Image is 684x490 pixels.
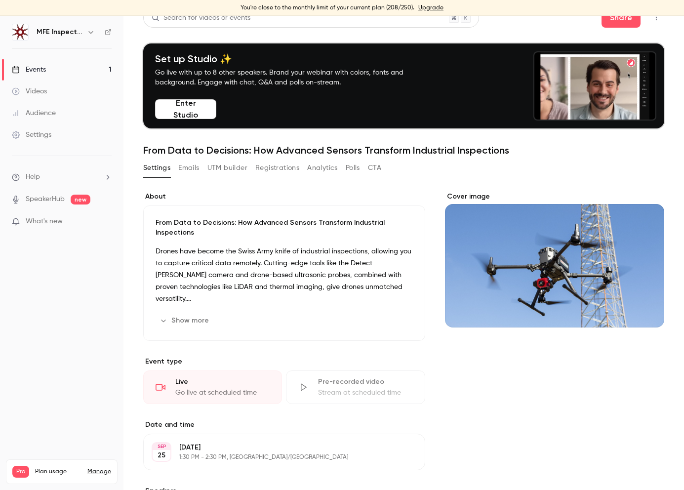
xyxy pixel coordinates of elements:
li: help-dropdown-opener [12,172,112,182]
div: Events [12,65,46,75]
h4: Set up Studio ✨ [155,53,427,65]
span: What's new [26,216,63,227]
label: Date and time [143,420,425,430]
p: 25 [158,450,165,460]
a: SpeakerHub [26,194,65,204]
h1: From Data to Decisions: How Advanced Sensors Transform Industrial Inspections [143,144,664,156]
div: Audience [12,108,56,118]
p: Drones have become the Swiss Army knife of industrial inspections, allowing you to capture critic... [156,245,413,305]
div: Settings [12,130,51,140]
label: About [143,192,425,202]
p: Go live with up to 8 other speakers. Brand your webinar with colors, fonts and background. Engage... [155,68,427,87]
section: Cover image [445,192,664,327]
span: Help [26,172,40,182]
p: 1:30 PM - 2:30 PM, [GEOGRAPHIC_DATA]/[GEOGRAPHIC_DATA] [179,453,373,461]
div: LiveGo live at scheduled time [143,370,282,404]
p: Event type [143,357,425,367]
div: SEP [153,443,170,450]
button: Registrations [255,160,299,176]
button: Enter Studio [155,99,216,119]
p: [DATE] [179,443,373,452]
label: Cover image [445,192,664,202]
button: Emails [178,160,199,176]
button: Analytics [307,160,338,176]
button: CTA [368,160,381,176]
iframe: Noticeable Trigger [100,217,112,226]
div: Videos [12,86,47,96]
button: Settings [143,160,170,176]
button: UTM builder [207,160,247,176]
div: Live [175,377,270,387]
div: Go live at scheduled time [175,388,270,398]
p: From Data to Decisions: How Advanced Sensors Transform Industrial Inspections [156,218,413,238]
h6: MFE Inspection Solutions [37,27,83,37]
div: Stream at scheduled time [318,388,412,398]
span: Pro [12,466,29,478]
a: Upgrade [418,4,443,12]
div: Search for videos or events [152,13,250,23]
button: Share [602,8,641,28]
span: Plan usage [35,468,81,476]
div: Pre-recorded video [318,377,412,387]
button: Polls [346,160,360,176]
div: Pre-recorded videoStream at scheduled time [286,370,425,404]
span: new [71,195,90,204]
button: Show more [156,313,215,328]
img: MFE Inspection Solutions [12,24,28,40]
a: Manage [87,468,111,476]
